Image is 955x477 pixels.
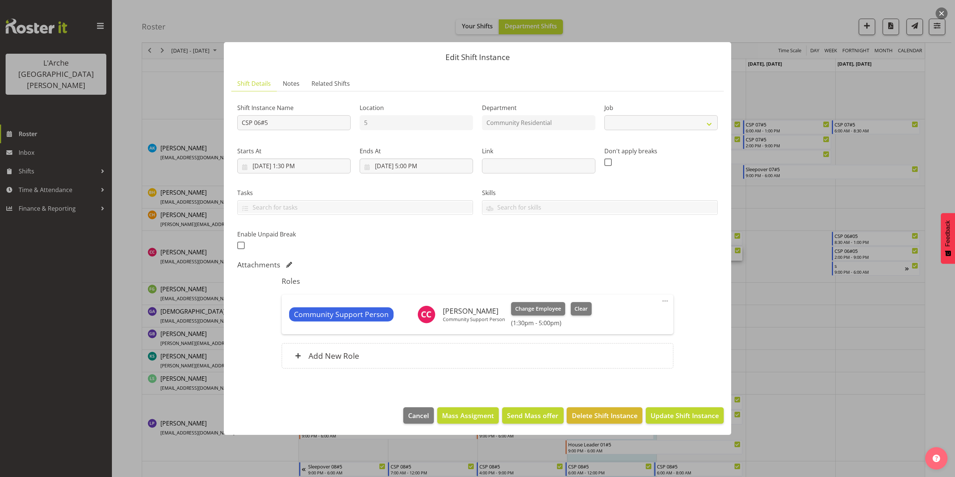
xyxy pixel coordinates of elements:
label: Tasks [237,188,473,197]
p: Edit Shift Instance [231,53,724,61]
span: Update Shift Instance [651,411,719,420]
span: Notes [283,79,300,88]
img: crissandra-cruz10327.jpg [417,305,435,323]
span: Related Shifts [311,79,350,88]
span: Delete Shift Instance [572,411,638,420]
span: Feedback [945,220,951,247]
label: Department [482,103,595,112]
input: Search for skills [482,202,717,213]
label: Skills [482,188,718,197]
button: Cancel [403,407,434,424]
span: Send Mass offer [507,411,558,420]
label: Ends At [360,147,473,156]
h5: Attachments [237,260,280,269]
span: Cancel [408,411,429,420]
label: Shift Instance Name [237,103,351,112]
h6: (1:30pm - 5:00pm) [511,319,592,327]
input: Click to select... [360,159,473,173]
label: Enable Unpaid Break [237,230,351,239]
button: Mass Assigment [437,407,499,424]
label: Job [604,103,718,112]
span: Clear [574,305,588,313]
input: Search for tasks [238,202,473,213]
label: Don't apply breaks [604,147,718,156]
h5: Roles [282,277,673,286]
span: Shift Details [237,79,271,88]
h6: Add New Role [309,351,359,361]
label: Location [360,103,473,112]
span: Community Support Person [294,309,389,320]
button: Send Mass offer [502,407,563,424]
button: Feedback - Show survey [941,213,955,264]
button: Change Employee [511,302,565,316]
span: Mass Assigment [442,411,494,420]
button: Delete Shift Instance [567,407,642,424]
label: Starts At [237,147,351,156]
span: Change Employee [515,305,561,313]
input: Click to select... [237,159,351,173]
h6: [PERSON_NAME] [443,307,505,315]
button: Update Shift Instance [646,407,724,424]
input: Shift Instance Name [237,115,351,130]
p: Community Support Person [443,316,505,322]
img: help-xxl-2.png [933,455,940,462]
label: Link [482,147,595,156]
button: Clear [571,302,592,316]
